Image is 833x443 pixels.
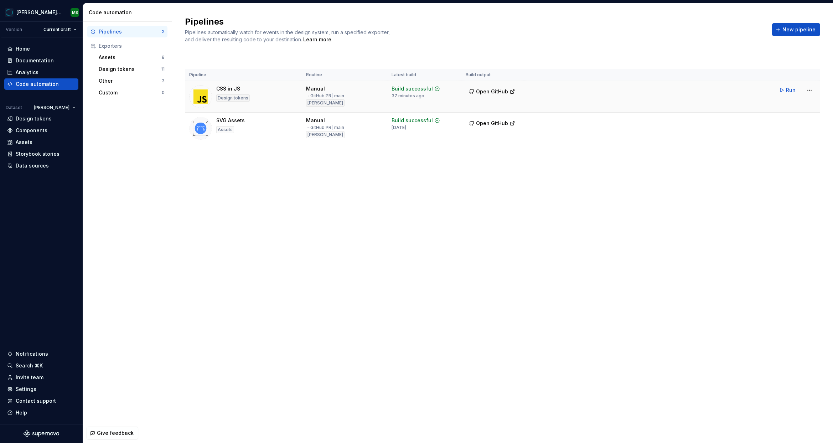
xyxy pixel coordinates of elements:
span: Pipelines automatically watch for events in the design system, run a specified exporter, and deli... [185,29,391,42]
span: | [331,125,333,130]
a: Analytics [4,67,78,78]
h2: Pipelines [185,16,764,27]
div: Components [16,127,47,134]
button: Run [776,84,800,97]
button: [PERSON_NAME] [31,103,78,113]
button: Current draft [40,25,80,35]
div: MS [72,10,78,15]
div: Build successful [392,117,433,124]
div: Assets [99,54,162,61]
span: Give feedback [97,429,134,437]
th: Latest build [387,69,461,81]
div: Notifications [16,350,48,357]
div: Assets [216,126,234,133]
div: [DATE] [392,125,406,130]
div: Assets [16,139,32,146]
button: Open GitHub [466,85,518,98]
span: | [331,93,333,98]
div: Invite team [16,374,43,381]
div: Contact support [16,397,56,405]
div: Home [16,45,30,52]
button: Open GitHub [466,117,518,130]
a: Open GitHub [466,121,518,127]
button: Assets8 [96,52,167,63]
div: Other [99,77,162,84]
div: [PERSON_NAME] [306,131,345,138]
div: Documentation [16,57,54,64]
div: → GitHub PR main [306,125,344,130]
a: Learn more [303,36,331,43]
div: Dataset [6,105,22,110]
a: Components [4,125,78,136]
div: Code automation [89,9,169,16]
div: 11 [161,66,165,72]
div: 2 [162,29,165,35]
div: Settings [16,386,36,393]
span: Open GitHub [476,88,508,95]
div: 37 minutes ago [392,93,424,99]
a: Assets [4,136,78,148]
div: Storybook stories [16,150,59,158]
div: Pipelines [99,28,162,35]
a: Home [4,43,78,55]
div: 3 [162,78,165,84]
div: Analytics [16,69,38,76]
div: Design tokens [16,115,52,122]
div: Design tokens [216,94,250,102]
span: . [302,37,332,42]
button: Search ⌘K [4,360,78,371]
span: Open GitHub [476,120,508,127]
div: 8 [162,55,165,60]
a: Open GitHub [466,89,518,96]
div: 0 [162,90,165,96]
span: Current draft [43,27,71,32]
div: Exporters [99,42,165,50]
div: Version [6,27,22,32]
button: Notifications [4,348,78,360]
a: Design tokens [4,113,78,124]
div: Manual [306,117,325,124]
a: Invite team [4,372,78,383]
button: Help [4,407,78,418]
div: [PERSON_NAME] Design System [16,9,62,16]
a: Settings [4,383,78,395]
button: Give feedback [87,427,138,439]
div: Manual [306,85,325,92]
span: [PERSON_NAME] [34,105,69,110]
a: Documentation [4,55,78,66]
span: New pipeline [782,26,816,33]
div: Design tokens [99,66,161,73]
div: Help [16,409,27,416]
div: [PERSON_NAME] [306,99,345,107]
div: Build successful [392,85,433,92]
svg: Supernova Logo [24,430,59,437]
div: Search ⌘K [16,362,43,369]
th: Build output [461,69,524,81]
a: Code automation [4,78,78,90]
button: Other3 [96,75,167,87]
a: Storybook stories [4,148,78,160]
th: Routine [302,69,387,81]
button: Pipelines2 [87,26,167,37]
a: Data sources [4,160,78,171]
button: Custom0 [96,87,167,98]
button: Design tokens11 [96,63,167,75]
img: e0e0e46e-566d-4916-84b9-f308656432a6.png [5,8,14,17]
span: Run [786,87,796,94]
div: SVG Assets [216,117,245,124]
div: → GitHub PR main [306,93,344,99]
div: Custom [99,89,162,96]
div: Data sources [16,162,49,169]
div: Code automation [16,81,59,88]
th: Pipeline [185,69,302,81]
div: CSS in JS [216,85,240,92]
button: [PERSON_NAME] Design SystemMS [1,5,81,20]
button: New pipeline [772,23,820,36]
